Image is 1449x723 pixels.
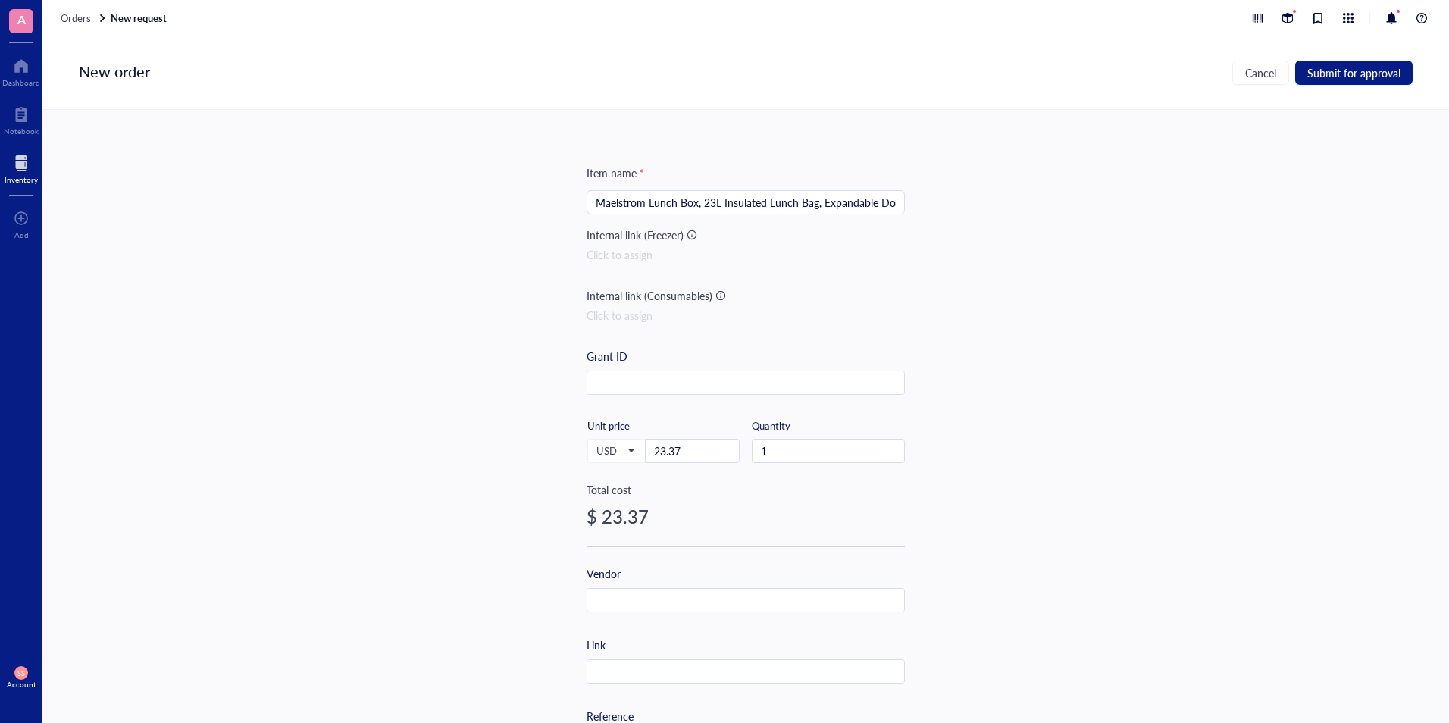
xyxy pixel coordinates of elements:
[752,419,905,433] div: Quantity
[587,287,712,304] div: Internal link (Consumables)
[7,680,36,689] div: Account
[61,11,108,25] a: Orders
[587,481,905,498] div: Total cost
[61,11,91,25] span: Orders
[1232,61,1289,85] button: Cancel
[17,669,24,678] span: SS
[14,230,29,239] div: Add
[587,419,682,433] div: Unit price
[5,175,38,184] div: Inventory
[1295,61,1413,85] button: Submit for approval
[587,348,627,365] div: Grant ID
[587,504,905,528] div: $ 23.37
[587,637,606,653] div: Link
[4,102,39,136] a: Notebook
[587,246,905,263] div: Click to assign
[5,151,38,184] a: Inventory
[2,78,40,87] div: Dashboard
[1245,67,1276,79] span: Cancel
[587,565,621,582] div: Vendor
[79,61,150,85] div: New order
[1307,67,1400,79] span: Submit for approval
[587,307,905,324] div: Click to assign
[587,227,684,243] div: Internal link (Freezer)
[4,127,39,136] div: Notebook
[2,54,40,87] a: Dashboard
[111,11,170,25] a: New request
[17,10,26,29] span: A
[587,164,644,181] div: Item name
[596,444,634,458] span: USD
